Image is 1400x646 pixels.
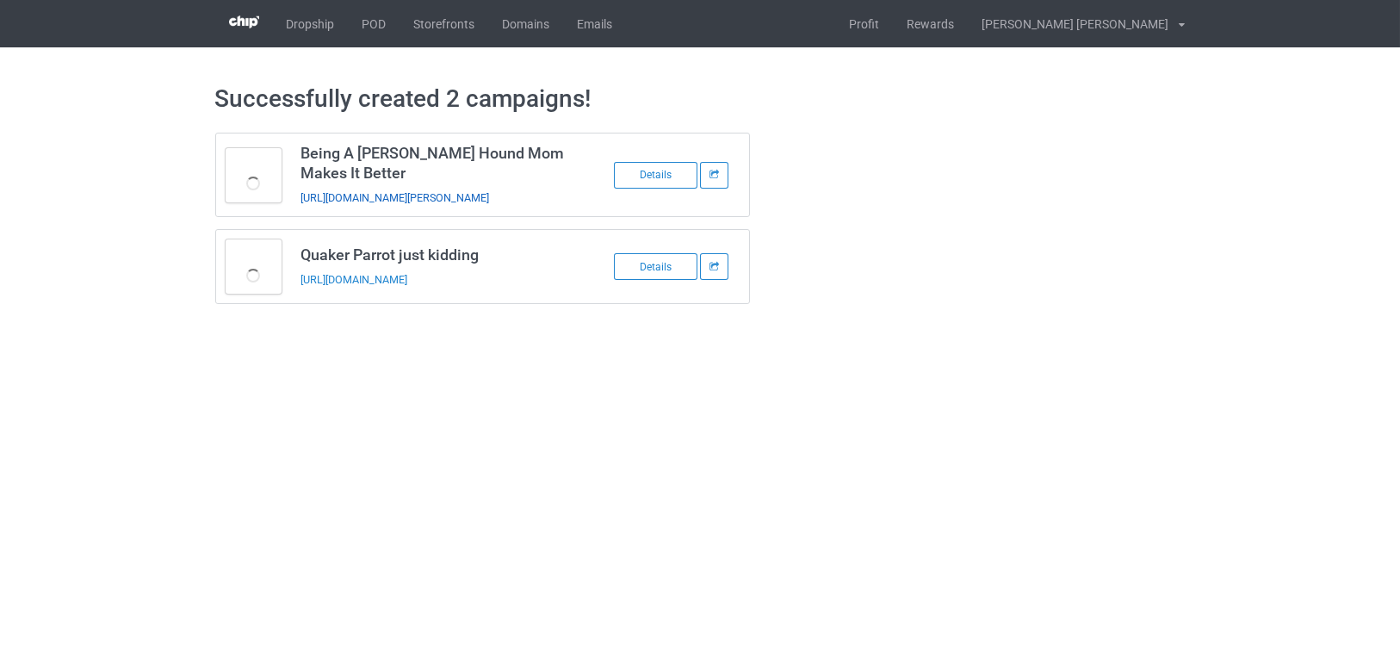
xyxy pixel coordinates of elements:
[300,143,573,183] h3: Being A [PERSON_NAME] Hound Mom Makes It Better
[614,259,700,273] a: Details
[300,191,489,204] a: [URL][DOMAIN_NAME][PERSON_NAME]
[300,273,407,286] a: [URL][DOMAIN_NAME]
[300,245,573,264] h3: Quaker Parrot just kidding
[215,84,1186,115] h1: Successfully created 2 campaigns!
[969,3,1169,46] div: [PERSON_NAME] [PERSON_NAME]
[614,162,697,189] div: Details
[614,167,700,181] a: Details
[614,253,697,280] div: Details
[229,16,259,28] img: 3d383065fc803cdd16c62507c020ddf8.png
